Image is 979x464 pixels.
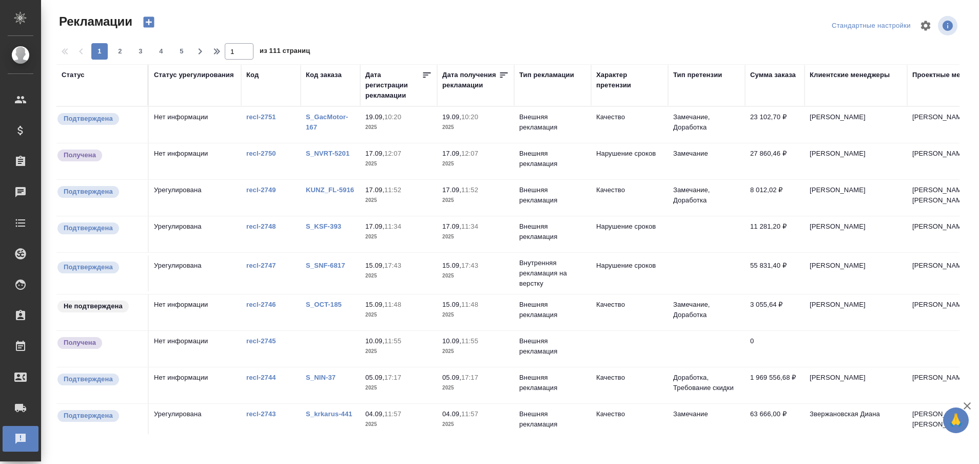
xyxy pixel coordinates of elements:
a: S_NVRT-5201 [306,150,349,157]
div: Статус урегулирования [154,70,234,80]
p: 17:17 [384,374,401,381]
td: [PERSON_NAME] [805,255,907,291]
p: Подтверждена [64,114,113,124]
p: 2025 [365,310,432,320]
td: Внешняя рекламация [514,180,591,216]
td: [PERSON_NAME] [805,143,907,179]
td: Нарушение сроков [591,255,668,291]
p: 2025 [442,383,509,393]
p: 10.09, [442,337,461,345]
a: recl-2748 [246,222,276,230]
td: 55 831,40 ₽ [745,255,805,291]
a: S_krkarus-441 [306,410,353,418]
p: 17.09, [365,186,384,194]
td: Замечание, Доработка [668,294,745,330]
td: Урегулирована [149,404,241,440]
a: recl-2750 [246,150,276,157]
p: 17:17 [461,374,478,381]
p: 11:55 [384,337,401,345]
p: 2025 [442,310,509,320]
a: S_OCT-185 [306,301,342,308]
p: 15.09, [442,262,461,269]
p: 15.09, [365,301,384,308]
a: S_KSF-393 [306,222,341,230]
td: Нет информации [149,294,241,330]
td: 1 969 556,68 ₽ [745,367,805,403]
td: Урегулирована [149,255,241,291]
span: 2 [112,46,128,57]
p: 11:48 [384,301,401,308]
p: 11:34 [461,222,478,230]
p: 19.09, [442,113,461,121]
a: recl-2749 [246,186,276,194]
a: recl-2744 [246,374,276,381]
span: 🙏 [947,410,965,431]
button: 5 [173,43,190,60]
div: Код заказа [306,70,342,80]
p: 05.09, [442,374,461,381]
td: Замечание [668,143,745,179]
td: Нет информации [149,367,241,403]
p: 17.09, [442,150,461,157]
p: 04.09, [365,410,384,418]
p: 17.09, [442,186,461,194]
td: Урегулирована [149,180,241,216]
span: Посмотреть информацию [938,16,960,35]
a: recl-2746 [246,301,276,308]
td: Качество [591,107,668,143]
p: Подтверждена [64,187,113,197]
div: split button [829,18,913,34]
p: 2025 [365,159,432,169]
td: [PERSON_NAME] [805,294,907,330]
td: Нет информации [149,107,241,143]
p: 11:52 [461,186,478,194]
td: Качество [591,367,668,403]
td: Качество [591,294,668,330]
a: S_GacMotor-167 [306,113,348,131]
p: 17.09, [365,222,384,230]
td: Качество [591,180,668,216]
td: Урегулирована [149,216,241,252]
p: Подтверждена [64,374,113,384]
td: 0 [745,331,805,367]
p: 17.09, [365,150,384,157]
p: 2025 [442,232,509,242]
td: 23 102,70 ₽ [745,107,805,143]
td: 11 281,20 ₽ [745,216,805,252]
p: Подтверждена [64,223,113,233]
td: Внешняя рекламация [514,143,591,179]
p: 10:20 [384,113,401,121]
p: 2025 [442,271,509,281]
a: recl-2751 [246,113,276,121]
button: 4 [153,43,169,60]
td: 8 012,02 ₽ [745,180,805,216]
p: 04.09, [442,410,461,418]
p: Получена [64,338,96,348]
a: S_SNF-6817 [306,262,345,269]
p: 19.09, [365,113,384,121]
p: Получена [64,150,96,160]
button: 2 [112,43,128,60]
p: 10:20 [461,113,478,121]
div: Дата регистрации рекламации [365,70,422,101]
p: 11:34 [384,222,401,230]
div: Сумма заказа [750,70,796,80]
span: 4 [153,46,169,57]
div: Код [246,70,259,80]
a: recl-2747 [246,262,276,269]
p: 17.09, [442,222,461,230]
p: 11:55 [461,337,478,345]
td: Нарушение сроков [591,143,668,179]
p: 2025 [442,195,509,206]
td: [PERSON_NAME] [805,216,907,252]
p: 05.09, [365,374,384,381]
td: Внешняя рекламация [514,216,591,252]
p: 2025 [442,346,509,357]
td: 3 055,64 ₽ [745,294,805,330]
a: S_NIN-37 [306,374,336,381]
p: 2025 [365,232,432,242]
td: [PERSON_NAME] [805,367,907,403]
td: Нарушение сроков [591,216,668,252]
button: Создать [136,13,161,31]
td: Замечание, Доработка [668,107,745,143]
